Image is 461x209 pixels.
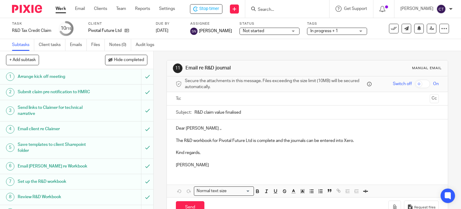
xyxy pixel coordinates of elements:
h1: Set up the R&D workbook [18,177,96,186]
label: Status [240,21,300,26]
h1: Submit claim pre notification to HMRC [18,88,96,97]
input: Search for option [229,188,250,194]
div: R&D Tax Credit Claim [12,28,51,34]
div: 11 [173,63,182,73]
div: Search for option [194,186,254,196]
small: /15 [66,27,71,30]
p: Pivotal Future Ltd [88,28,122,34]
span: [PERSON_NAME] [199,28,232,34]
a: Work [56,6,66,12]
p: [PERSON_NAME] [176,162,439,168]
input: Search [257,7,311,13]
button: Hide completed [105,55,147,65]
button: Cc [430,94,439,103]
img: svg%3E [190,28,197,35]
div: 6 [6,162,14,171]
label: Subject: [176,109,191,115]
div: R&amp;D Tax Credit Claim [12,28,51,34]
span: Hide completed [114,58,144,63]
div: 3 [6,106,14,115]
div: Pivotal Future Ltd - R&D Tax Credit Claim [190,4,222,14]
h1: Email re R&D journal [185,65,320,71]
div: 10 [61,25,71,32]
label: Task [12,21,51,26]
h1: Save templates to client Sharepoint folder [18,140,96,155]
a: Files [91,39,105,51]
span: Not started [243,29,264,33]
label: Tags [307,21,367,26]
h1: Arrange kick off meeting [18,72,96,81]
a: Emails [70,39,87,51]
span: Stop timer [199,6,219,12]
span: Switch off [393,81,412,87]
span: Secure the attachments in this message. Files exceeding the size limit (10MB) will be secured aut... [185,78,366,90]
div: Manual email [412,66,442,71]
h1: Send links to Claimer for technical narrative [18,103,96,118]
a: Audit logs [136,39,159,51]
span: Normal text size [195,188,228,194]
div: 1 [6,72,14,81]
div: 7 [6,177,14,186]
div: 4 [6,125,14,134]
div: 8 [6,193,14,201]
div: 2 [6,88,14,97]
div: 5 [6,143,14,152]
a: Subtasks [12,39,34,51]
span: On [433,81,439,87]
h1: Email [PERSON_NAME] re Workbook [18,162,96,171]
label: Client [88,21,148,26]
label: Assignee [190,21,232,26]
label: Due by [156,21,183,26]
a: Team [116,6,126,12]
a: Client tasks [39,39,65,51]
span: [DATE] [156,29,168,33]
a: Reports [135,6,150,12]
button: + Add subtask [6,55,39,65]
p: The R&D workbook for Pivotal Future Ltd is complete and the journals can be entered into Xero. [176,138,439,144]
p: Kind regards, [176,150,439,156]
a: Notes (0) [109,39,131,51]
h1: Review R&D Workbook [18,192,96,201]
label: To: [176,96,182,102]
img: Pixie [12,5,42,13]
p: [PERSON_NAME] [400,6,433,12]
a: Clients [94,6,107,12]
span: Get Support [344,7,367,11]
p: Dear [PERSON_NAME] ,, [176,125,439,131]
a: Email [75,6,85,12]
img: svg%3E [436,4,446,14]
a: Settings [159,6,175,12]
span: In progress + 1 [310,29,338,33]
h1: Email client re Claimer [18,124,96,134]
